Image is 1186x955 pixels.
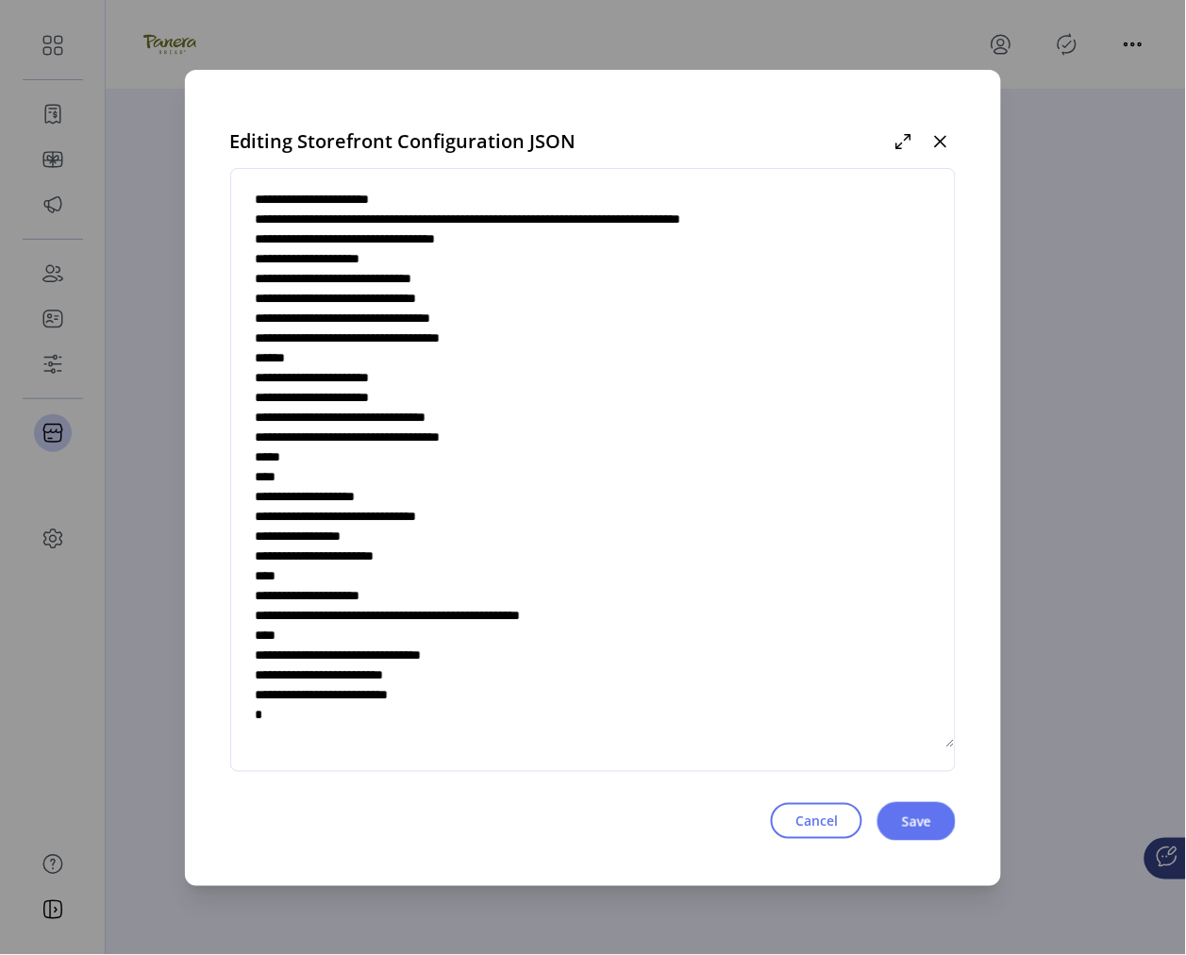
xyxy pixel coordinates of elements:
[771,803,862,839] button: Cancel
[902,812,931,831] span: Save
[888,126,918,157] button: Maximize
[877,802,956,841] button: Save
[230,127,576,156] span: Editing Storefront Configuration JSON
[795,812,838,831] span: Cancel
